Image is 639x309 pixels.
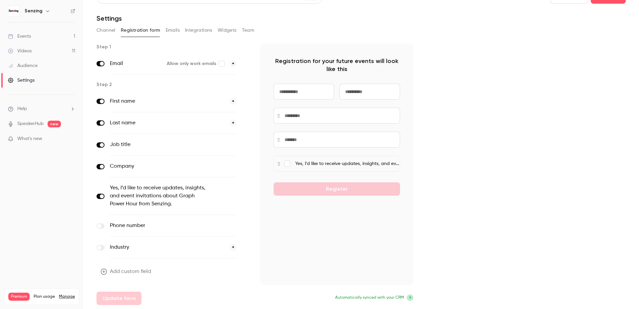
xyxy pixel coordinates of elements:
span: Automatically synced with your CRM [335,295,404,301]
button: Emails [166,25,180,36]
span: Premium [8,293,30,301]
button: Team [242,25,255,36]
div: Events [8,33,31,40]
iframe: Noticeable Trigger [67,136,75,142]
p: Registration for your future events will look like this [274,57,400,73]
label: Yes, I’d like to receive updates, insights, and event invitations about Graph Power Hour from Sen... [110,184,209,208]
button: Integrations [185,25,212,36]
label: Industry [110,243,224,251]
span: new [48,121,61,127]
label: Allow only work emails [167,60,224,67]
span: Help [17,105,27,112]
span: What's new [17,135,42,142]
p: Step 1 [97,44,250,50]
button: Registration form [121,25,160,36]
a: Manage [59,294,75,299]
p: Step 2 [97,81,250,88]
div: Videos [8,48,32,54]
span: Plan usage [34,294,55,299]
label: Email [110,60,161,68]
li: help-dropdown-opener [8,105,75,112]
a: SpeakerHub [17,120,44,127]
button: Add custom field [97,265,156,278]
label: Job title [110,141,209,149]
img: Senzing [8,6,19,16]
label: First name [110,97,224,105]
h6: Senzing [25,8,42,14]
p: Yes, I’d like to receive updates, insights, and event invitations about Graph Power Hour from Sen... [295,160,400,167]
label: Last name [110,119,224,127]
button: Channel [97,25,115,36]
div: Settings [8,77,35,84]
div: Audience [8,62,38,69]
label: Phone number [110,222,209,230]
h1: Settings [97,14,122,22]
button: Widgets [218,25,237,36]
label: Company [110,162,209,170]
